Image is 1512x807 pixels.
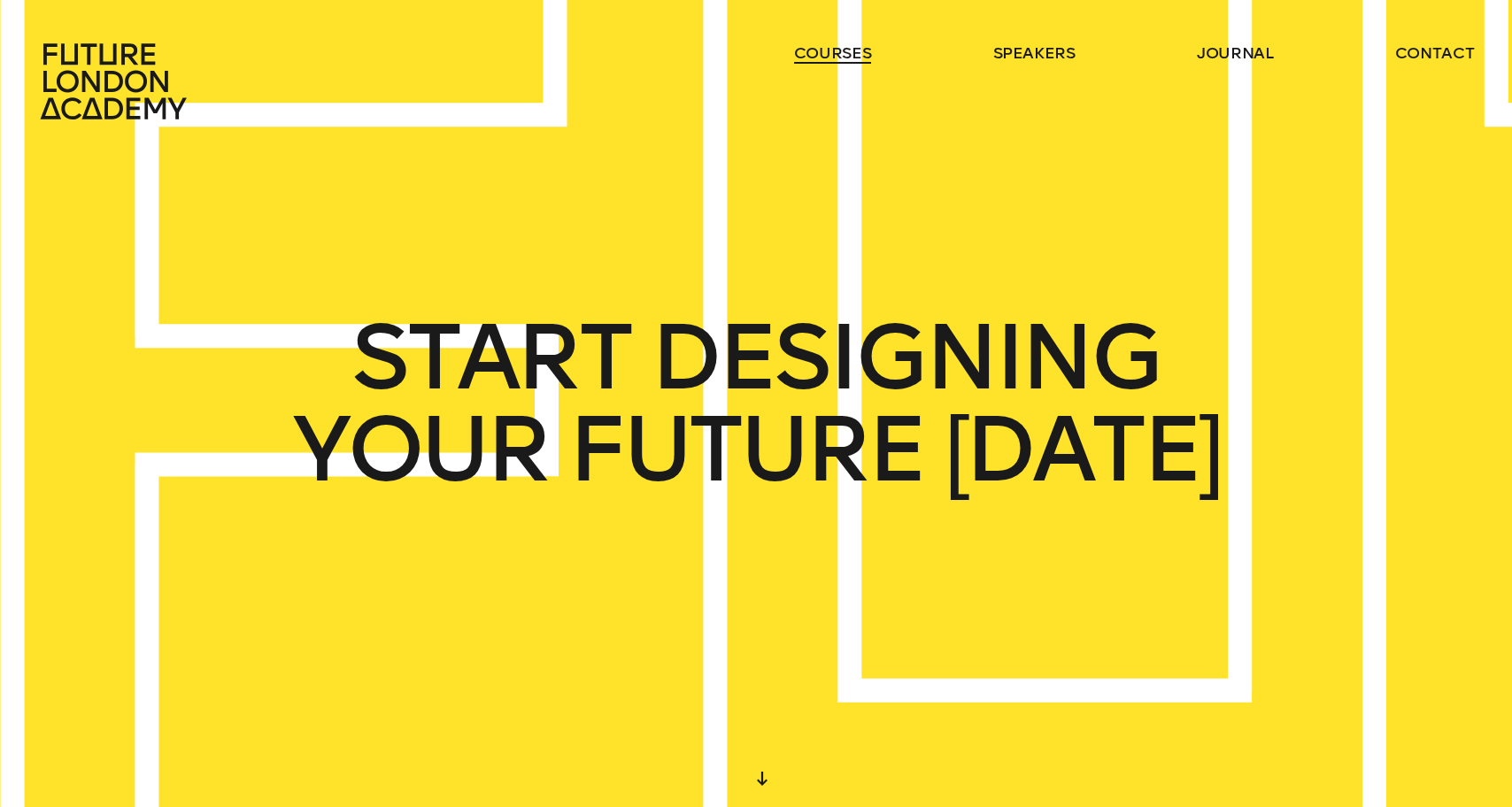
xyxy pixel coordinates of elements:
[945,403,1221,496] span: [DATE]
[794,42,872,64] a: courses
[993,42,1076,64] a: speakers
[292,403,548,496] span: YOUR
[568,403,924,496] span: FUTURE
[1395,42,1475,64] a: contact
[1197,42,1274,64] a: journal
[651,311,1161,403] span: DESIGNING
[351,311,630,403] span: START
